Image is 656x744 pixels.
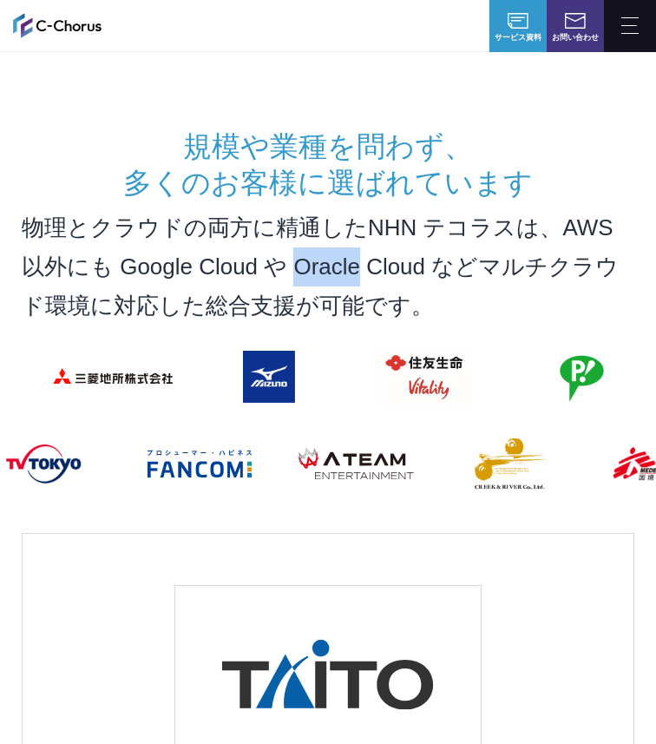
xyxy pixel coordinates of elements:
[495,31,541,43] span: サービス資料
[440,429,579,498] img: クリーク・アンド・リバー
[353,342,492,412] img: 住友生命保険相互
[22,208,634,326] p: 物理とクラウドの両方に精通したNHN テコラスは、AWS以外にも Google Cloud や Oracle Cloud などマルチクラウド環境に対応した総合支援が可能です。
[206,617,450,740] img: 株式会社タイトー
[508,13,528,29] img: AWS総合支援サービス C-Chorus サービス資料
[13,13,102,38] img: AWS総合支援サービス C-Chorus
[565,13,586,29] img: お問い合わせ
[41,342,180,412] img: 三菱地所
[22,126,634,200] h3: 規模や業種を問わず、 多くのお客様に選ばれています
[552,31,599,43] span: お問い合わせ
[197,342,336,412] img: ミズノ
[509,342,648,412] img: フジモトHD
[284,429,423,498] img: エイチーム
[128,429,266,498] img: ファンコミュニケーションズ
